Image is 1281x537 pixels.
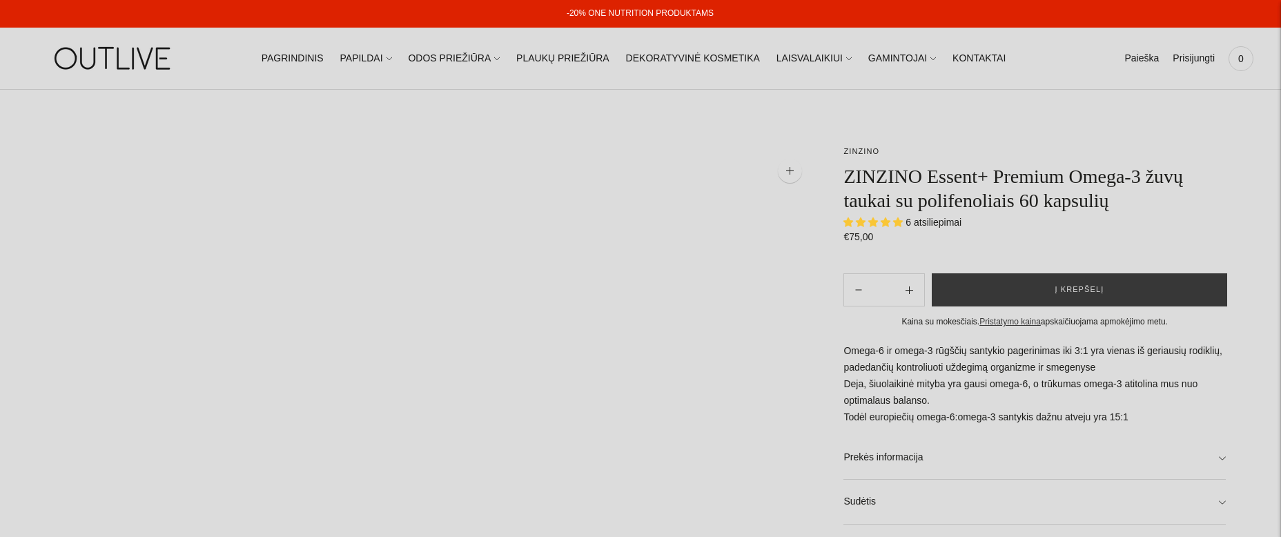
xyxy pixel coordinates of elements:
[844,273,873,306] button: Add product quantity
[868,43,936,74] a: GAMINTOJAI
[894,273,924,306] button: Subtract product quantity
[843,231,873,242] span: €75,00
[1124,43,1159,74] a: Paieška
[843,436,1226,480] a: Prekės informacija
[1231,49,1251,68] span: 0
[932,273,1227,306] button: Į krepšelį
[28,35,200,82] img: OUTLIVE
[567,8,714,18] a: -20% ONE NUTRITION PRODUKTAMS
[1229,43,1253,74] a: 0
[843,147,879,155] a: ZINZINO
[952,43,1006,74] a: KONTAKTAI
[262,43,324,74] a: PAGRINDINIS
[843,164,1226,213] h1: ZINZINO Essent+ Premium Omega-3 žuvų taukai su polifenoliais 60 kapsulių
[979,317,1041,326] a: Pristatymo kaina
[874,280,894,300] input: Product quantity
[516,43,609,74] a: PLAUKŲ PRIEŽIŪRA
[626,43,760,74] a: DEKORATYVINĖ KOSMETIKA
[1055,283,1104,297] span: Į krepšelį
[843,480,1226,524] a: Sudėtis
[408,43,500,74] a: ODOS PRIEŽIŪRA
[906,217,961,228] span: 6 atsiliepimai
[1173,43,1215,74] a: Prisijungti
[843,343,1226,426] p: Omega-6 ir omega-3 rūgščių santykio pagerinimas iki 3:1 yra vienas iš geriausių rodiklių, padedan...
[340,43,392,74] a: PAPILDAI
[843,217,906,228] span: 5.00 stars
[843,315,1226,329] div: Kaina su mokesčiais. apskaičiuojama apmokėjimo metu.
[776,43,852,74] a: LAISVALAIKIUI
